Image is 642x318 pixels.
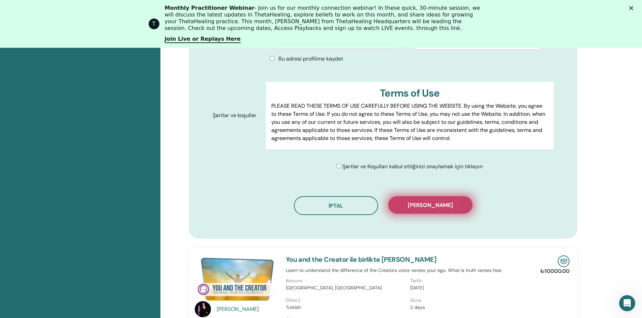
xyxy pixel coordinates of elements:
[165,5,255,11] b: Monthly Practitioner Webinar
[271,87,548,99] h3: Terms of Use
[286,304,406,311] p: Turkish
[286,255,436,264] a: You and the Creator ile birlikte [PERSON_NAME]
[619,295,635,311] iframe: Intercom live chat
[540,267,570,275] p: ₺10000.00
[208,109,266,122] label: Şartlar ve koşullar
[286,277,406,284] p: Konum:
[342,163,483,170] span: Şartlar ve Koşulları kabul ettiğinizi onaylamak için tıklayın
[165,5,483,32] div: - Join us for our monthly connection webinar! In these quick, 30-minute session, we will discuss ...
[388,196,472,214] button: [PERSON_NAME]
[629,6,636,10] div: Kapat
[165,36,241,43] a: Join Live or Replays Here
[271,148,548,245] p: Lor IpsumDolorsi.ame Cons adipisci elits do eiusm tem incid, utl etdol, magnaali eni adminimve qu...
[217,305,279,313] a: [PERSON_NAME]
[278,55,343,62] span: Bu adresi profilime kaydet
[195,301,211,317] img: default.jpg
[286,267,534,274] p: Learn to understand the difference of the Creators voice verses your ego. What is truth verses fear.
[195,255,278,303] img: You and the Creator
[294,196,378,215] button: İptal
[410,297,530,304] p: Süre:
[558,255,570,267] img: In-Person Seminar
[329,202,343,209] span: İptal
[271,102,548,142] p: PLEASE READ THESE TERMS OF USE CAREFULLY BEFORE USING THE WEBSITE. By using the Website, you agre...
[408,202,453,209] span: [PERSON_NAME]
[149,19,159,29] div: Profile image for ThetaHealing
[286,284,406,291] p: [GEOGRAPHIC_DATA], [GEOGRAPHIC_DATA]
[410,304,530,311] p: 2 days
[286,297,406,304] p: Diller):
[410,284,530,291] p: [DATE]
[410,277,530,284] p: Tarih:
